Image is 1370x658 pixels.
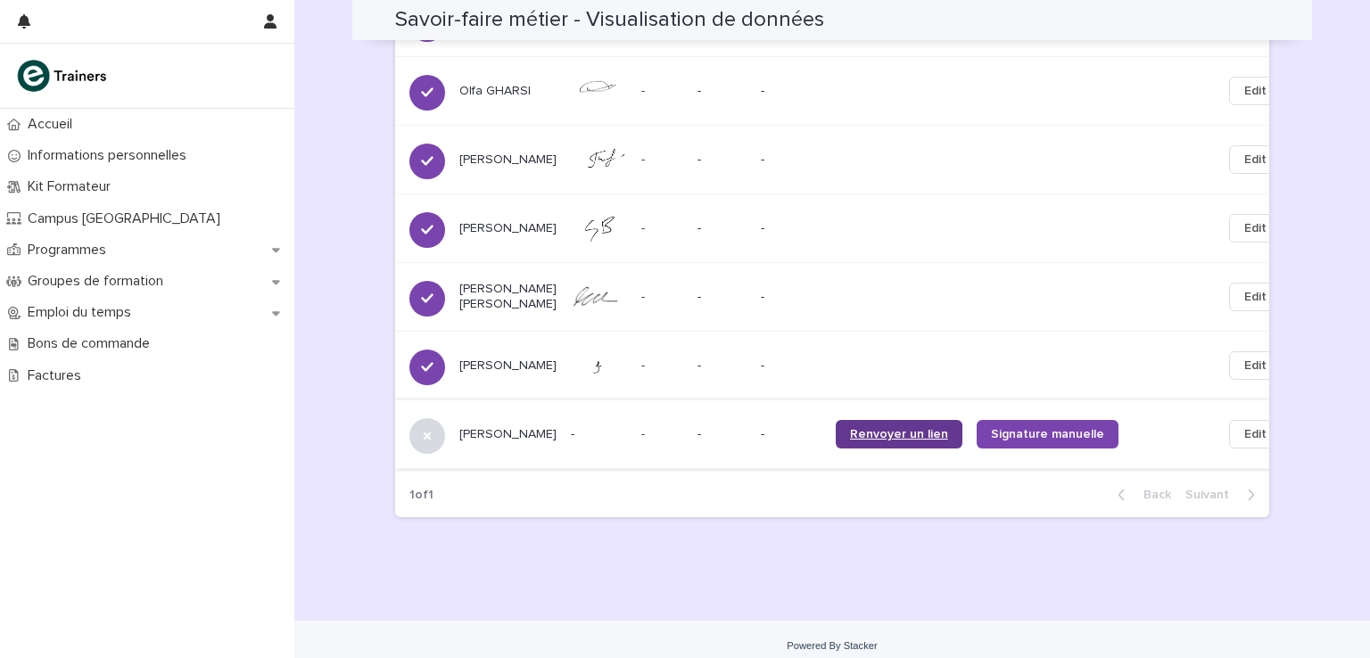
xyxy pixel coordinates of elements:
p: [PERSON_NAME] [459,358,557,374]
button: Edit [1229,351,1282,380]
p: - [641,80,648,99]
p: - [697,290,747,305]
h2: Savoir-faire métier - Visualisation de données [395,7,824,33]
button: Edit [1229,77,1282,105]
p: - [641,355,648,374]
img: TsXiWoylWiAjIq6t8ubxv0ZGmjAamXsh_TUUyBRMAqU [571,79,627,103]
p: Programmes [21,242,120,259]
p: Groupes de formation [21,273,177,290]
span: Renvoyer un lien [850,428,948,440]
p: Accueil [21,116,87,133]
button: Next [1178,487,1269,503]
span: Signature manuelle [991,428,1104,440]
img: ripLsoO6_lP67zx3AA8ioAJosm8VKiDhDsH8YaORf9g [571,353,627,378]
img: QiuTOnkca9umNIpHhPJVZN7DTKaNgbYcKpmYhqPn-BM [571,147,627,172]
a: Renvoyer un lien [836,420,962,448]
span: Back [1133,489,1171,501]
p: - [641,218,648,236]
button: Edit [1229,420,1282,448]
tr: [PERSON_NAME]-- --Edit [395,331,1310,399]
p: - [641,424,648,442]
p: - [641,149,648,168]
p: Emploi du temps [21,304,145,321]
p: - [761,221,821,236]
p: - [761,152,821,168]
p: - [641,286,648,305]
button: Back [1103,487,1178,503]
p: - [571,427,627,442]
p: - [761,84,821,99]
p: [PERSON_NAME] [459,221,557,236]
p: Olfa GHARSI [459,84,557,99]
p: - [761,290,821,305]
img: Lutar_XZ5ZzbP-9ygtaj8lu755nePvFhsqGuZFBZidY [571,284,627,308]
p: - [697,427,747,442]
span: Edit [1244,219,1267,237]
span: Edit [1244,82,1267,100]
p: - [697,221,747,236]
span: Edit [1244,357,1267,374]
p: - [697,358,747,374]
span: Edit [1244,425,1267,443]
tr: [PERSON_NAME]-- --Edit [395,125,1310,193]
p: - [697,152,747,168]
button: Edit [1229,214,1282,243]
p: - [697,84,747,99]
span: Edit [1244,288,1267,306]
p: Informations personnelles [21,147,201,164]
tr: [PERSON_NAME] [PERSON_NAME]-- --Edit [395,262,1310,331]
p: [PERSON_NAME] [459,427,557,442]
p: Kit Formateur [21,178,125,195]
span: Edit [1244,151,1267,169]
p: Factures [21,367,95,384]
button: Edit [1229,283,1282,311]
p: - [761,358,821,374]
button: Edit [1229,145,1282,174]
span: Next [1185,489,1240,501]
a: Powered By Stacker [787,640,877,651]
p: - [761,427,821,442]
p: Bons de commande [21,335,164,352]
img: hXVyb-1rJG1e09K_RB4WtzP77oW9deh8_c8bitU_Bkg [571,215,627,242]
img: K0CqGN7SDeD6s4JG8KQk [14,58,112,94]
p: Campus [GEOGRAPHIC_DATA] [21,210,235,227]
p: [PERSON_NAME] [459,152,557,168]
tr: [PERSON_NAME]--- --Renvoyer un lienSignature manuelleEdit [395,399,1310,468]
tr: [PERSON_NAME]-- --Edit [395,193,1310,262]
tr: Olfa GHARSI-- --Edit [395,56,1310,125]
a: Signature manuelle [977,420,1118,448]
p: [PERSON_NAME] [PERSON_NAME] [459,282,557,312]
p: 1 of 1 [395,473,448,517]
